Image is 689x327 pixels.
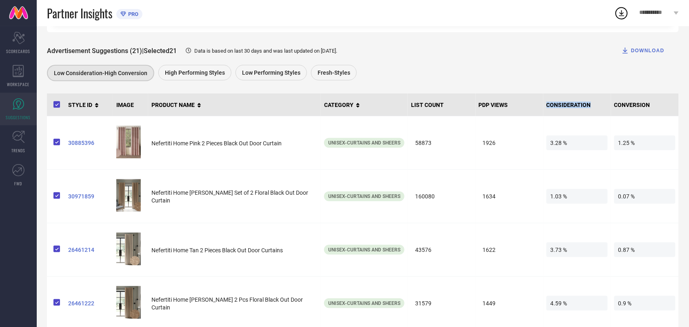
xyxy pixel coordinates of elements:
span: 1926 [479,136,540,150]
span: 1622 [479,242,540,257]
span: 1449 [479,296,540,311]
span: High Performing Styles [165,69,225,76]
span: 1.25 % [614,136,676,150]
span: 43576 [411,242,472,257]
img: 5edef687-0496-4b35-94fc-cc9bb21a66e81702649593711NefertitiHomeCoffeeBrownSetof2FloralBlackOutDoor... [116,286,141,319]
span: 31579 [411,296,472,311]
div: DOWNLOAD [621,47,665,55]
a: 26461214 [68,247,110,253]
span: SCORECARDS [7,48,31,54]
span: Nefertiti Home [PERSON_NAME] 2 Pcs Floral Black Out Door Curtain [151,296,303,311]
a: 30885396 [68,140,110,146]
th: CONSIDERATION [543,93,611,116]
img: FQz8HtdU_11d54aff83e04771b9d958dfcd5459c5.jpg [116,179,141,212]
th: CATEGORY [321,93,408,116]
span: Unisex-Curtains and Sheers [328,247,400,253]
span: Low Performing Styles [242,69,300,76]
span: Nefertiti Home Tan 2 Pieces Black Out Door Curtains [151,247,283,254]
span: | [142,47,144,55]
span: Low Consideration-High Conversion [54,70,147,76]
span: 1634 [479,189,540,204]
span: PRO [126,11,138,17]
span: Fresh-Styles [318,69,350,76]
th: PRODUCT NAME [148,93,321,116]
img: gewgmXhf_eb25c4b5a32c4c38964588c45f911a49.jpg [116,126,141,158]
span: 3.28 % [547,136,608,150]
a: 30971859 [68,193,110,200]
span: 160080 [411,189,472,204]
span: 58873 [411,136,472,150]
th: LIST COUNT [408,93,476,116]
span: Data is based on last 30 days and was last updated on [DATE] . [194,48,337,54]
span: Nefertiti Home Pink 2 Pieces Black Out Door Curtain [151,140,282,147]
span: Unisex-Curtains and Sheers [328,140,400,146]
span: FWD [15,180,22,187]
th: STYLE ID [65,93,113,116]
th: IMAGE [113,93,148,116]
span: WORKSPACE [7,81,30,87]
span: 3.73 % [547,242,608,257]
th: CONVERSION [611,93,679,116]
span: Nefertiti Home [PERSON_NAME] Set of 2 Floral Black Out Door Curtain [151,189,308,204]
th: PDP VIEWS [476,93,543,116]
span: SUGGESTIONS [6,114,31,120]
div: Open download list [614,6,629,20]
span: 1.03 % [547,189,608,204]
span: TRENDS [11,147,25,153]
span: Partner Insights [47,5,112,22]
span: Unisex-Curtains and Sheers [328,194,400,199]
span: 0.07 % [614,189,676,204]
a: 26461222 [68,300,110,307]
span: Selected 21 [144,47,177,55]
span: 0.9 % [614,296,676,311]
span: Advertisement Suggestions (21) [47,47,142,55]
button: DOWNLOAD [611,42,675,59]
img: bec4f6a7-973d-4789-b16d-12885eb522411702649586396NefertitiHomeTanSetof2FloralBlackOutDoorCurtain1... [116,233,141,265]
span: 0.87 % [614,242,676,257]
span: Unisex-Curtains and Sheers [328,300,400,306]
span: 4.59 % [547,296,608,311]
